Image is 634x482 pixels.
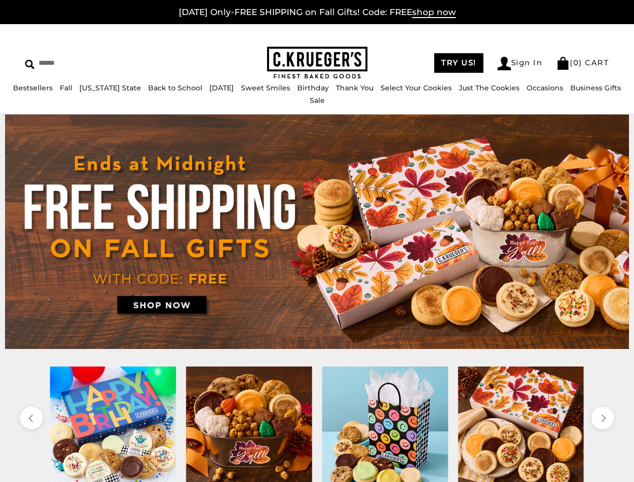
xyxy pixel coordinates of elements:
button: previous [20,407,43,429]
a: Select Your Cookies [381,83,452,92]
a: Birthday [297,83,329,92]
img: C.Krueger's Special Offer [5,114,629,348]
a: Bestsellers [13,83,53,92]
a: Thank You [336,83,373,92]
a: [DATE] [209,83,234,92]
img: Account [497,57,511,70]
input: Search [25,55,159,71]
span: 0 [573,58,579,67]
a: [US_STATE] State [79,83,141,92]
a: Sweet Smiles [241,83,290,92]
a: Back to School [148,83,202,92]
img: Bag [556,57,570,70]
a: Business Gifts [570,83,621,92]
a: Fall [60,83,72,92]
button: next [591,407,614,429]
img: C.KRUEGER'S [267,47,367,79]
span: shop now [412,7,456,18]
img: Search [25,60,35,69]
a: [DATE] Only-FREE SHIPPING on Fall Gifts! Code: FREEshop now [179,7,456,18]
a: (0) CART [556,58,609,67]
a: Just The Cookies [459,83,520,92]
a: Sign In [497,57,543,70]
a: Sale [310,96,325,105]
a: TRY US! [434,53,483,73]
a: Occasions [527,83,563,92]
